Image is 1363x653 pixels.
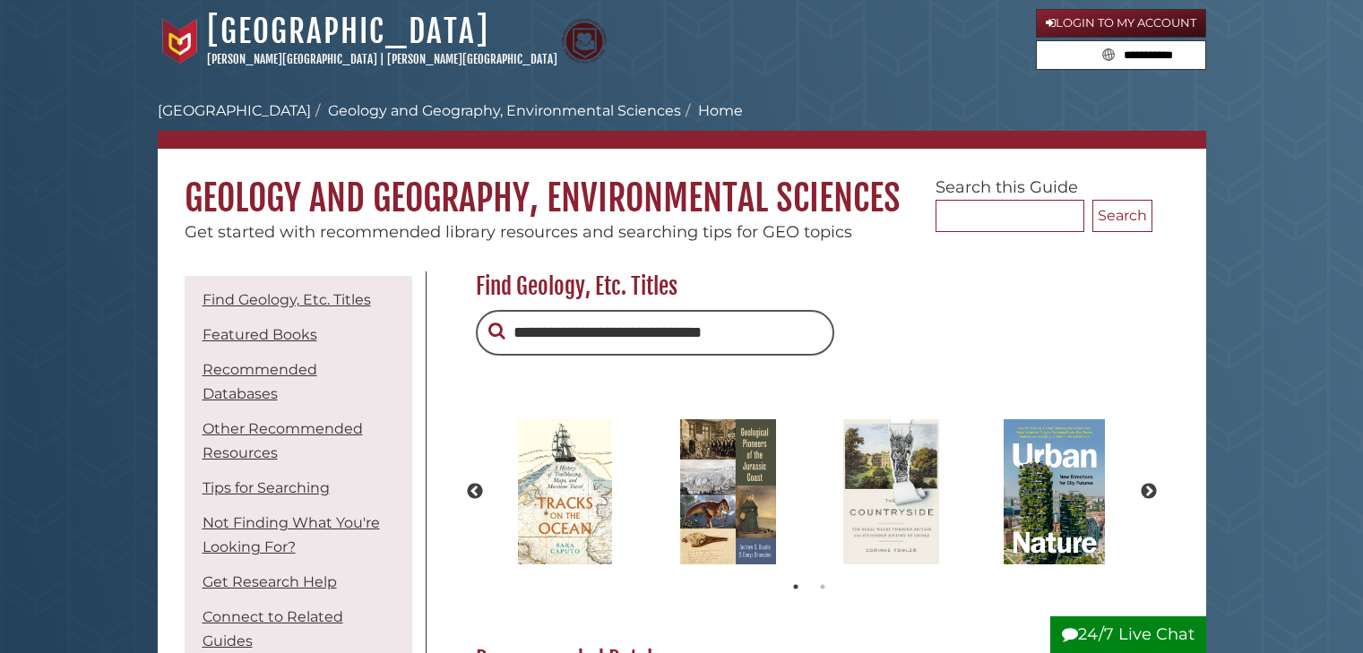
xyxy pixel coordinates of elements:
a: Login to My Account [1036,9,1206,38]
span: | [380,52,384,66]
button: Search [1092,200,1152,232]
li: Home [681,100,743,122]
a: Featured Books [203,326,317,343]
img: Calvin University [158,19,203,64]
span: Get started with recommended library resources and searching tips for GEO topics [185,222,852,242]
button: 24/7 Live Chat [1050,616,1206,653]
img: Geological pioneers of the Jurassic Coast [671,410,785,573]
i: Search [488,322,505,339]
button: 2 of 2 [814,578,832,596]
button: Search [488,318,505,344]
a: Find Geology, Etc. Titles [203,291,371,308]
a: [GEOGRAPHIC_DATA] [207,12,489,51]
button: Previous [466,483,484,501]
img: Urban nature : new directions for city futures [995,410,1115,573]
button: Next [1140,483,1158,501]
a: Get Research Help [203,573,337,590]
a: Not Finding What You're Looking For? [203,514,380,555]
a: Geology and Geography, Environmental Sciences [328,102,681,119]
img: Calvin Theological Seminary [562,19,607,64]
h1: Geology and Geography, Environmental Sciences [158,149,1206,220]
nav: breadcrumb [158,100,1206,149]
h2: Find Geology, Etc. Titles [467,272,1152,301]
a: [PERSON_NAME][GEOGRAPHIC_DATA] [387,52,557,66]
form: Search library guides, policies, and FAQs. [1036,40,1206,71]
img: The countryside : ten rural walks through Britain and its hidden history of empire [834,410,949,573]
a: [GEOGRAPHIC_DATA] [158,102,311,119]
button: 1 of 2 [787,578,805,596]
a: [PERSON_NAME][GEOGRAPHIC_DATA] [207,52,377,66]
img: Tracks on the ocean : a history of trailblazing, maps, and maritime travel [509,410,621,573]
a: Connect to Related Guides [203,608,343,649]
a: Tips for Searching [203,479,330,496]
button: Search [1097,41,1120,65]
a: Other Recommended Resources [203,420,363,461]
a: Recommended Databases [203,361,317,402]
